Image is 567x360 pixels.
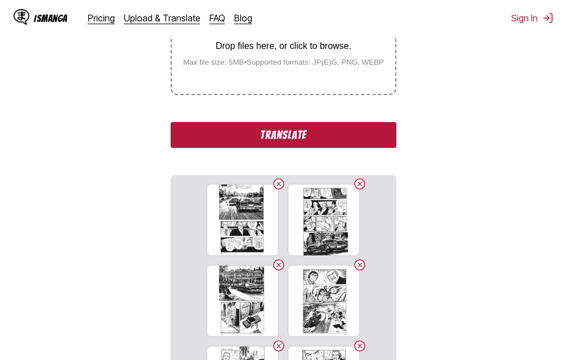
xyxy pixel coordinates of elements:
[353,258,367,272] button: Delete image
[171,122,396,148] button: Translate
[353,339,367,353] button: Delete image
[272,258,285,272] button: Delete image
[353,177,367,191] button: Delete image
[209,12,225,24] a: FAQ
[34,13,68,24] div: IsManga
[174,58,393,66] small: Max file size: 5MB • Supported formats: JP(E)G, PNG, WEBP
[272,177,285,191] button: Delete image
[88,12,115,24] a: Pricing
[272,339,285,353] button: Delete image
[14,9,29,25] img: IsManga Logo
[234,12,252,24] a: Blog
[14,9,88,27] a: IsManga LogoIsManga
[511,12,553,24] button: Sign In
[124,12,200,24] a: Upload & Translate
[174,41,393,51] p: Drop files here, or click to browse.
[542,12,553,24] img: Sign out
